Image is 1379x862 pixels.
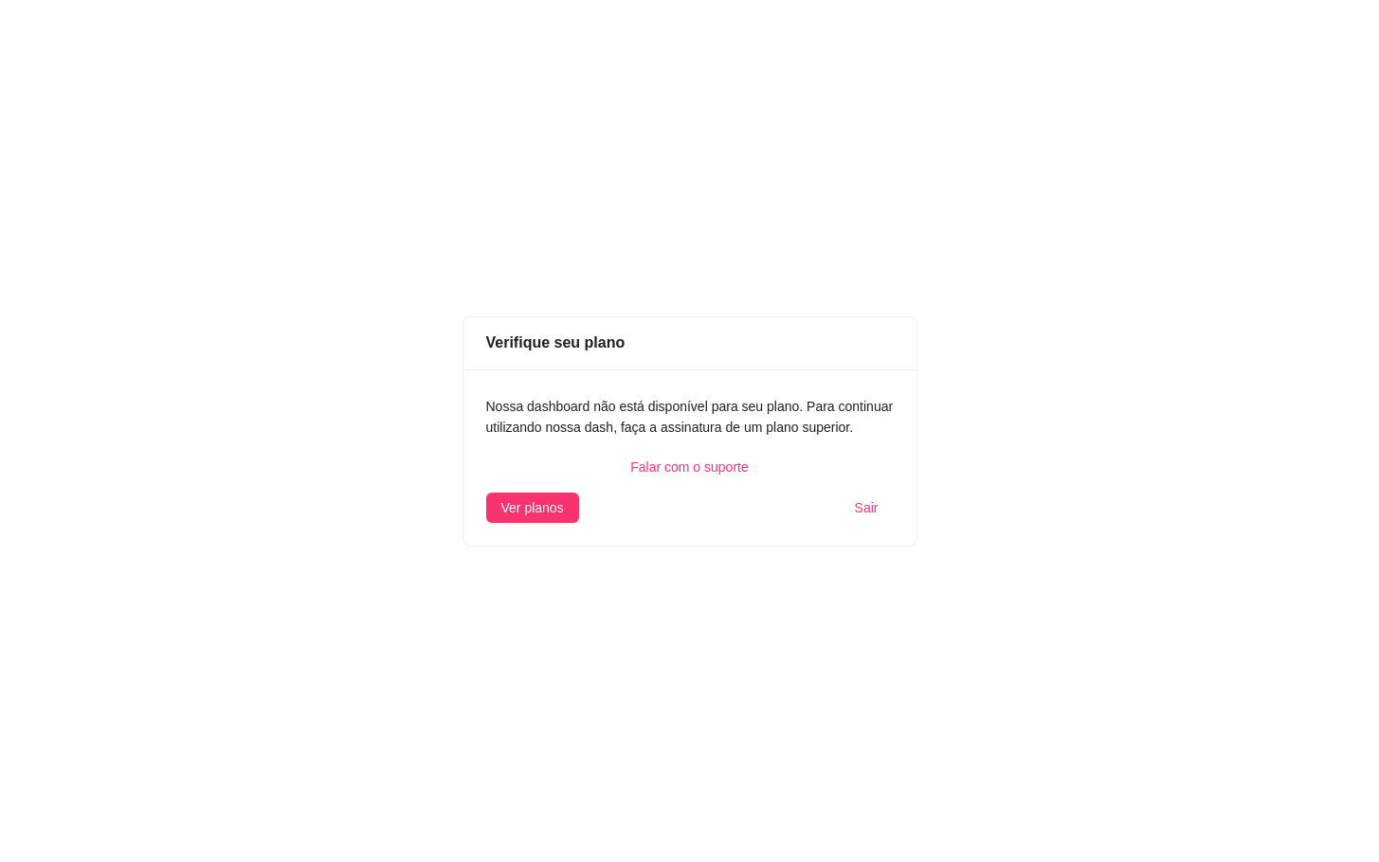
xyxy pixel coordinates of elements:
[855,497,879,518] span: Sair
[486,396,894,438] div: Nossa dashboard não está disponível para seu plano. Para continuar utilizando nossa dash, faça a ...
[840,493,894,523] button: Sair
[486,493,579,523] button: Ver planos
[501,497,564,518] span: Ver planos
[486,331,894,354] div: Verifique seu plano
[486,457,894,477] a: Falar com o suporte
